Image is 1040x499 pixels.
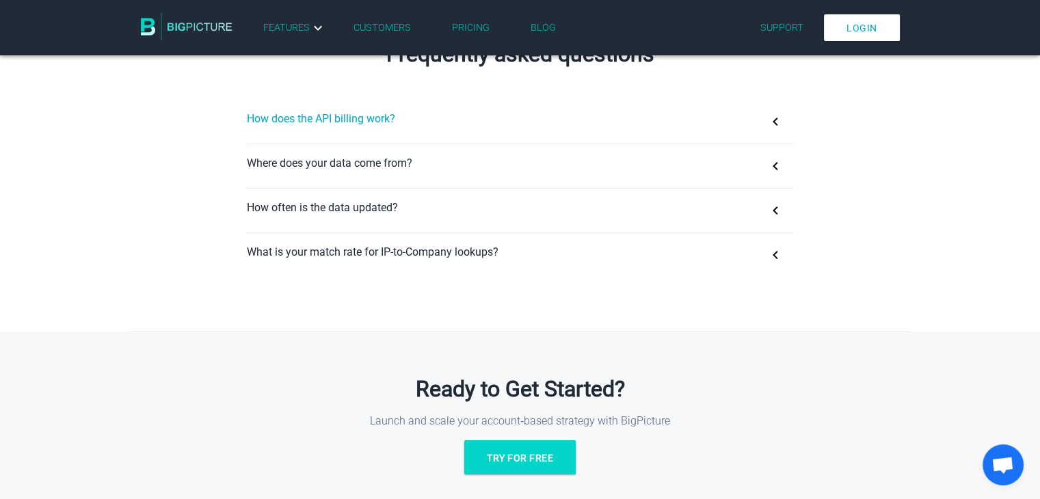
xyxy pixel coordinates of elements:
[247,144,794,188] button: Where does your data come from?
[354,22,411,33] a: Customers
[263,20,326,36] a: Features
[247,100,794,144] button: How does the API billing work?
[131,413,910,429] p: Launch and scale your account‑based strategy with BigPicture
[141,13,232,40] img: BigPicture.io
[983,444,1024,485] a: Open chat
[531,22,556,33] a: Blog
[247,189,794,232] button: How often is the data updated?
[760,22,803,33] a: Support
[824,14,900,41] a: Login
[131,376,910,402] h2: Ready to Get Started?
[452,22,490,33] a: Pricing
[247,233,794,277] button: What is your match rate for IP-to-Company lookups?
[464,440,576,474] a: Try for free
